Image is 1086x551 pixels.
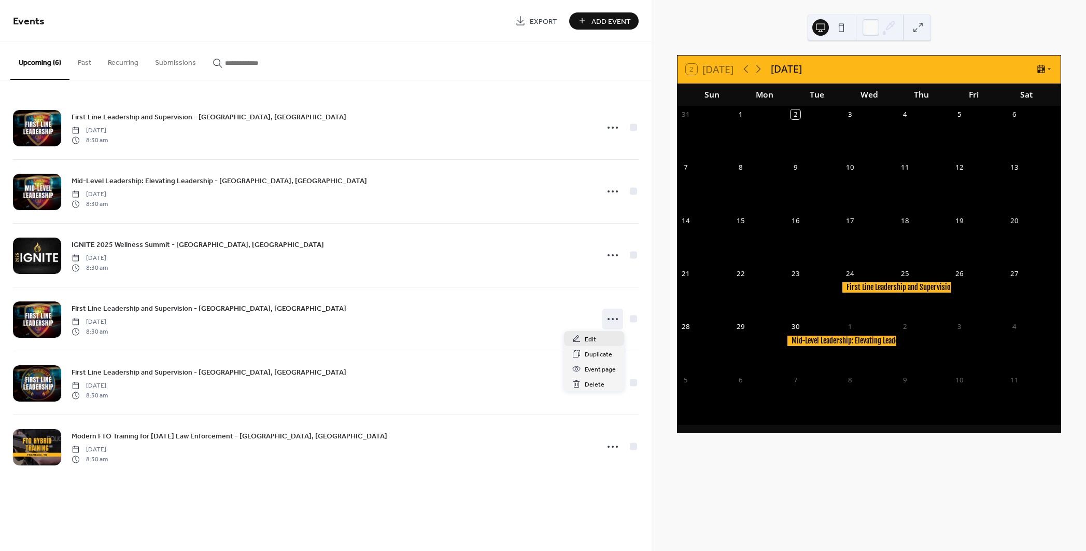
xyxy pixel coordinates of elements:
span: [DATE] [72,381,108,391]
button: Add Event [569,12,639,30]
span: 8:30 am [72,327,108,336]
div: 14 [681,216,690,225]
div: 7 [791,375,800,384]
div: 3 [955,322,964,332]
div: 4 [1010,322,1019,332]
span: [DATE] [72,126,108,135]
a: Modern FTO Training for [DATE] Law Enforcement - [GEOGRAPHIC_DATA], [GEOGRAPHIC_DATA] [72,430,387,442]
div: 3 [845,109,855,119]
div: 8 [845,375,855,384]
div: 6 [1010,109,1019,119]
a: First Line Leadership and Supervision - [GEOGRAPHIC_DATA], [GEOGRAPHIC_DATA] [72,366,346,378]
span: 8:30 am [72,454,108,464]
button: Submissions [147,42,204,79]
span: Export [530,16,557,27]
span: 8:30 am [72,135,108,145]
div: 24 [845,269,855,279]
div: 27 [1010,269,1019,279]
div: 28 [681,322,690,332]
div: 25 [900,269,909,279]
span: Mid-Level Leadership: Elevating Leadership - [GEOGRAPHIC_DATA], [GEOGRAPHIC_DATA] [72,176,367,187]
div: Thu [895,84,948,106]
span: Add Event [591,16,631,27]
div: 13 [1010,163,1019,172]
div: Wed [843,84,895,106]
span: Delete [585,379,604,390]
a: Mid-Level Leadership: Elevating Leadership - [GEOGRAPHIC_DATA], [GEOGRAPHIC_DATA] [72,175,367,187]
div: 22 [736,269,745,279]
div: 29 [736,322,745,332]
div: 31 [681,109,690,119]
div: 18 [900,216,909,225]
div: 20 [1010,216,1019,225]
div: 9 [791,163,800,172]
a: First Line Leadership and Supervision - [GEOGRAPHIC_DATA], [GEOGRAPHIC_DATA] [72,111,346,123]
span: Duplicate [585,349,612,360]
span: Edit [585,334,596,345]
div: 12 [955,163,964,172]
div: Tue [791,84,843,106]
button: Recurring [100,42,147,79]
div: 5 [955,109,964,119]
div: 26 [955,269,964,279]
span: Modern FTO Training for [DATE] Law Enforcement - [GEOGRAPHIC_DATA], [GEOGRAPHIC_DATA] [72,431,387,442]
div: Sun [686,84,738,106]
div: 5 [681,375,690,384]
div: 23 [791,269,800,279]
div: 21 [681,269,690,279]
span: First Line Leadership and Supervision - [GEOGRAPHIC_DATA], [GEOGRAPHIC_DATA] [72,304,346,314]
div: 10 [955,375,964,384]
span: [DATE] [72,445,108,454]
div: 17 [845,216,855,225]
div: 1 [845,322,855,332]
div: [DATE] [771,62,802,77]
span: IGNITE 2025 Wellness Summit - [GEOGRAPHIC_DATA], [GEOGRAPHIC_DATA] [72,240,324,251]
span: Event page [585,364,616,375]
div: First Line Leadership and Supervision - Lexington, SC [842,282,951,293]
a: Export [507,12,565,30]
button: Past [69,42,100,79]
span: Events [13,11,45,32]
div: Mon [738,84,791,106]
span: [DATE] [72,254,108,263]
span: 8:30 am [72,263,108,272]
a: First Line Leadership and Supervision - [GEOGRAPHIC_DATA], [GEOGRAPHIC_DATA] [72,302,346,314]
a: IGNITE 2025 Wellness Summit - [GEOGRAPHIC_DATA], [GEOGRAPHIC_DATA] [72,239,324,251]
div: 30 [791,322,800,332]
span: [DATE] [72,190,108,199]
div: 6 [736,375,745,384]
div: 11 [900,163,909,172]
div: 2 [791,109,800,119]
div: 9 [900,375,909,384]
div: 4 [900,109,909,119]
div: Sat [1000,84,1052,106]
div: 11 [1010,375,1019,384]
span: First Line Leadership and Supervision - [GEOGRAPHIC_DATA], [GEOGRAPHIC_DATA] [72,367,346,378]
div: Fri [948,84,1000,106]
div: 2 [900,322,909,332]
span: 8:30 am [72,199,108,209]
span: 8:30 am [72,391,108,400]
div: 10 [845,163,855,172]
div: 19 [955,216,964,225]
div: 15 [736,216,745,225]
div: Mid-Level Leadership: Elevating Leadership - Lexington, SC [787,336,896,346]
span: First Line Leadership and Supervision - [GEOGRAPHIC_DATA], [GEOGRAPHIC_DATA] [72,112,346,123]
button: Upcoming (6) [10,42,69,80]
div: 7 [681,163,690,172]
div: 16 [791,216,800,225]
div: 1 [736,109,745,119]
span: [DATE] [72,318,108,327]
div: 8 [736,163,745,172]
